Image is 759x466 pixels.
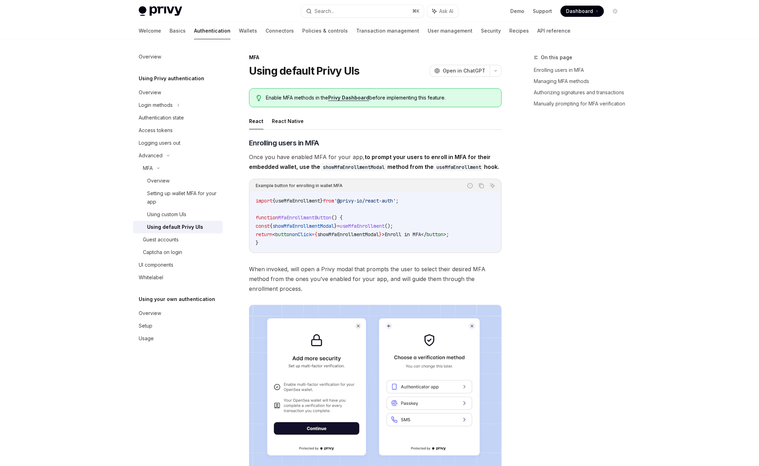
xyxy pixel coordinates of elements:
span: button [275,231,292,238]
a: User management [428,22,472,39]
div: Access tokens [139,126,173,135]
span: Enrolling users in MFA [249,138,319,148]
a: Whitelabel [133,271,223,284]
span: < [272,231,275,238]
span: Enable MFA methods in the before implementing this feature. [266,94,494,101]
a: Overview [133,307,223,320]
span: > [382,231,385,238]
code: showMfaEnrollmentModal [320,163,387,171]
code: useMfaEnrollment [434,163,484,171]
span: On this page [541,53,572,62]
a: Authorizing signatures and transactions [534,87,626,98]
a: Authentication [194,22,230,39]
a: Captcha on login [133,246,223,259]
a: Using default Privy UIs [133,221,223,233]
span: () { [331,214,343,221]
a: Overview [133,50,223,63]
a: Using custom UIs [133,208,223,221]
div: Overview [139,309,161,317]
a: Setting up wallet MFA for your app [133,187,223,208]
span: button [427,231,443,238]
a: Dashboard [560,6,604,17]
span: ⌘ K [412,8,420,14]
h5: Using Privy authentication [139,74,204,83]
div: UI components [139,261,173,269]
span: useMfaEnrollment [340,223,385,229]
a: Basics [170,22,186,39]
span: MfaEnrollmentButton [278,214,331,221]
button: Copy the contents from the code block [477,181,486,190]
div: Setting up wallet MFA for your app [147,189,219,206]
div: MFA [249,54,502,61]
a: Welcome [139,22,161,39]
span: } [334,223,337,229]
div: Advanced [139,151,163,160]
a: Enrolling users in MFA [534,64,626,76]
a: Security [481,22,501,39]
span: function [256,214,278,221]
div: Setup [139,322,152,330]
a: Policies & controls [302,22,348,39]
span: Once you have enabled MFA for your app, [249,152,502,172]
span: Enroll in MFA [385,231,421,238]
span: } [320,198,323,204]
span: useMfaEnrollment [275,198,320,204]
div: Search... [315,7,334,15]
a: Logging users out [133,137,223,149]
div: Example button for enrolling in wallet MFA [256,181,343,190]
span: return [256,231,272,238]
div: Using custom UIs [147,210,186,219]
div: Authentication state [139,114,184,122]
a: Wallets [239,22,257,39]
span: showMfaEnrollmentModal [317,231,379,238]
a: API reference [537,22,571,39]
a: Guest accounts [133,233,223,246]
span: (); [385,223,393,229]
span: When invoked, will open a Privy modal that prompts the user to select their desired MFA method fr... [249,264,502,294]
a: Overview [133,86,223,99]
svg: Tip [256,95,261,101]
div: Login methods [139,101,173,109]
span: > [443,231,446,238]
div: Usage [139,334,154,343]
span: ; [396,198,399,204]
a: Recipes [509,22,529,39]
a: Demo [510,8,524,15]
a: Authentication state [133,111,223,124]
span: '@privy-io/react-auth' [334,198,396,204]
span: { [315,231,317,238]
a: Transaction management [356,22,419,39]
button: Report incorrect code [465,181,475,190]
span: Ask AI [439,8,453,15]
div: MFA [143,164,153,172]
span: import [256,198,272,204]
h1: Using default Privy UIs [249,64,360,77]
span: { [270,223,272,229]
a: Connectors [265,22,294,39]
button: Ask AI [427,5,458,18]
strong: to prompt your users to enroll in MFA for their embedded wallet, use the method from the hook. [249,153,499,170]
a: Overview [133,174,223,187]
div: Overview [139,88,161,97]
button: React [249,113,263,129]
button: Ask AI [488,181,497,190]
div: Whitelabel [139,273,163,282]
span: = [337,223,340,229]
div: Captcha on login [143,248,182,256]
a: Privy Dashboard [328,95,369,101]
h5: Using your own authentication [139,295,215,303]
a: Manually prompting for MFA verification [534,98,626,109]
div: Overview [139,53,161,61]
button: Toggle dark mode [609,6,621,17]
span: const [256,223,270,229]
span: = [312,231,315,238]
a: Usage [133,332,223,345]
button: React Native [272,113,304,129]
span: } [379,231,382,238]
span: } [256,240,258,246]
div: Logging users out [139,139,180,147]
span: onClick [292,231,312,238]
span: from [323,198,334,204]
div: Using default Privy UIs [147,223,203,231]
span: showMfaEnrollmentModal [272,223,334,229]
